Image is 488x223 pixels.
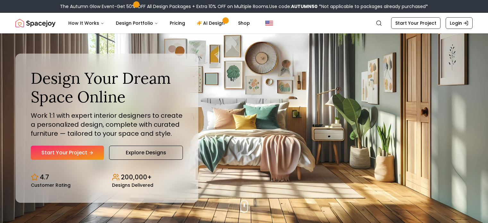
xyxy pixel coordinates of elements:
b: AUTUMN50 [291,3,318,10]
a: Start Your Project [31,146,104,160]
small: Designs Delivered [112,183,153,187]
img: Spacejoy Logo [15,17,56,30]
nav: Main [63,17,255,30]
a: Shop [233,17,255,30]
p: 200,000+ [121,173,152,182]
p: 4.7 [40,173,49,182]
span: *Not applicable to packages already purchased* [318,3,428,10]
a: Login [446,17,473,29]
button: How It Works [63,17,109,30]
h1: Design Your Dream Space Online [31,69,183,106]
a: Start Your Project [391,17,441,29]
small: Customer Rating [31,183,71,187]
a: Pricing [165,17,190,30]
a: Explore Designs [109,146,183,160]
a: Spacejoy [15,17,56,30]
img: United States [265,19,273,27]
div: Design stats [31,167,183,187]
span: Use code: [269,3,318,10]
button: Design Portfolio [111,17,163,30]
div: The Autumn Glow Event-Get 50% OFF All Design Packages + Extra 10% OFF on Multiple Rooms. [60,3,428,10]
a: AI Design [192,17,232,30]
p: Work 1:1 with expert interior designers to create a personalized design, complete with curated fu... [31,111,183,138]
nav: Global [15,13,473,33]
